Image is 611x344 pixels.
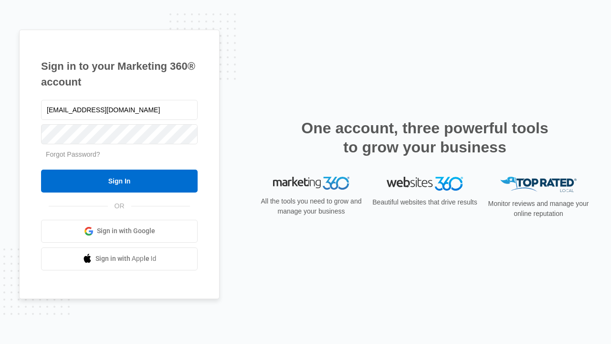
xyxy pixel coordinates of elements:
[41,100,198,120] input: Email
[97,226,155,236] span: Sign in with Google
[41,170,198,193] input: Sign In
[41,58,198,90] h1: Sign in to your Marketing 360® account
[258,196,365,216] p: All the tools you need to grow and manage your business
[41,247,198,270] a: Sign in with Apple Id
[387,177,463,191] img: Websites 360
[298,118,551,157] h2: One account, three powerful tools to grow your business
[95,254,157,264] span: Sign in with Apple Id
[273,177,349,190] img: Marketing 360
[46,150,100,158] a: Forgot Password?
[371,197,478,207] p: Beautiful websites that drive results
[500,177,577,193] img: Top Rated Local
[485,199,592,219] p: Monitor reviews and manage your online reputation
[108,201,131,211] span: OR
[41,220,198,243] a: Sign in with Google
